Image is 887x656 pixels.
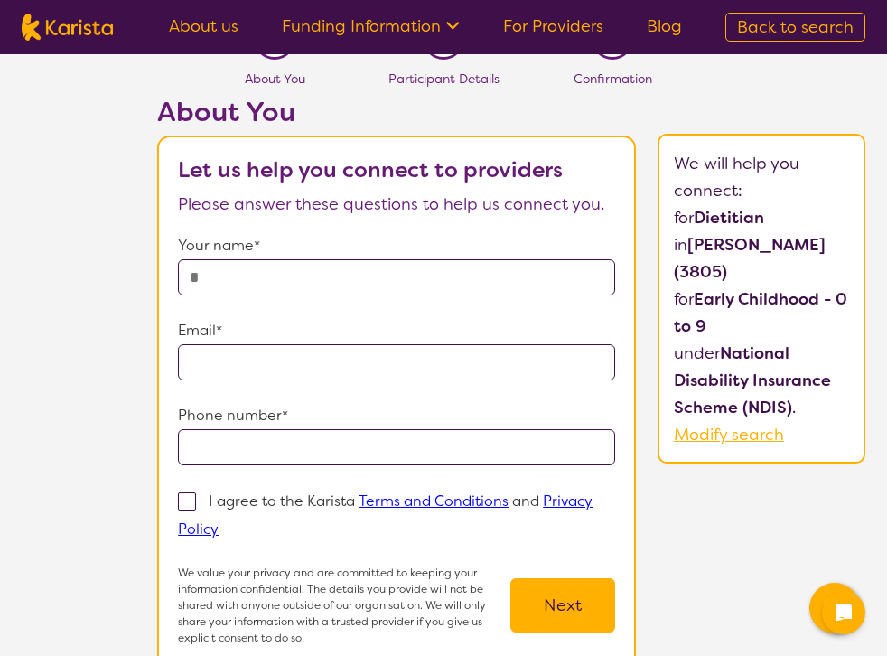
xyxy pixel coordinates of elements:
[574,70,652,87] span: Confirmation
[178,191,615,218] p: Please answer these questions to help us connect you.
[388,70,500,87] span: Participant Details
[282,15,460,37] a: Funding Information
[178,317,615,344] p: Email*
[359,492,509,511] a: Terms and Conditions
[22,14,113,41] img: Karista logo
[674,342,831,418] b: National Disability Insurance Scheme (NDIS)
[178,155,563,184] b: Let us help you connect to providers
[178,232,615,259] p: Your name*
[674,150,850,204] p: We will help you connect:
[245,70,305,87] span: About You
[157,96,636,128] h2: About You
[510,578,615,633] button: Next
[674,288,847,337] b: Early Childhood - 0 to 9
[674,204,850,231] p: for
[737,16,854,38] span: Back to search
[169,15,238,37] a: About us
[178,492,593,539] p: I agree to the Karista and
[809,583,860,633] button: Channel Menu
[725,13,865,42] a: Back to search
[674,286,850,340] p: for
[674,340,850,421] p: under .
[694,207,764,229] b: Dietitian
[503,15,603,37] a: For Providers
[674,231,850,286] p: in
[674,424,784,445] a: Modify search
[674,234,826,283] b: [PERSON_NAME] (3805)
[178,402,615,429] p: Phone number*
[178,565,510,646] p: We value your privacy and are committed to keeping your information confidential. The details you...
[647,15,682,37] a: Blog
